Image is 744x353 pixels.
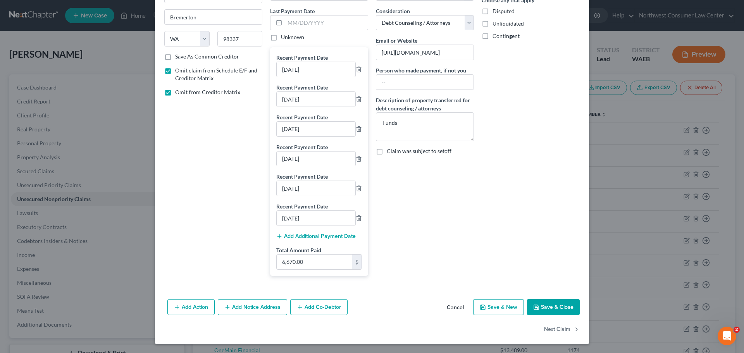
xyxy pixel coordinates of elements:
input: -- [376,45,474,60]
label: Recent Payment Date [276,143,328,151]
button: Add Additional Payment Date [276,233,356,239]
span: Contingent [493,33,520,39]
span: Unliquidated [493,20,524,27]
input: -- [277,152,355,166]
div: $ [352,255,362,269]
label: Consideration [376,7,410,15]
label: Person who made payment, if not you [376,66,466,74]
button: Add Action [167,299,215,315]
button: Add Co-Debtor [290,299,348,315]
span: Disputed [493,8,515,14]
button: Cancel [441,300,470,315]
label: Save As Common Creditor [175,53,239,60]
input: -- [277,122,355,136]
input: MM/DD/YYYY [285,15,368,30]
label: Total Amount Paid [276,246,321,254]
input: -- [277,181,355,196]
input: 0.00 [277,255,352,269]
span: 2 [734,327,740,333]
button: Save & Close [527,299,580,315]
label: Last Payment Date [270,7,315,15]
label: Email or Website [376,36,417,45]
label: Recent Payment Date [276,53,328,62]
label: Recent Payment Date [276,172,328,181]
span: Omit claim from Schedule E/F and Creditor Matrix [175,67,257,81]
input: Enter zip... [217,31,263,46]
label: Recent Payment Date [276,83,328,91]
label: Recent Payment Date [276,202,328,210]
span: Omit from Creditor Matrix [175,89,240,95]
label: Description of property transferred for debt counseling / attorneys [376,96,474,112]
label: Recent Payment Date [276,113,328,121]
span: Claim was subject to setoff [387,148,451,154]
button: Save & New [473,299,524,315]
input: Enter city... [165,10,262,24]
iframe: Intercom live chat [718,327,736,345]
input: -- [376,75,474,90]
input: -- [277,92,355,107]
button: Next Claim [544,321,580,338]
input: -- [277,62,355,77]
button: Add Notice Address [218,299,287,315]
label: Unknown [281,33,304,41]
input: -- [277,211,355,226]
